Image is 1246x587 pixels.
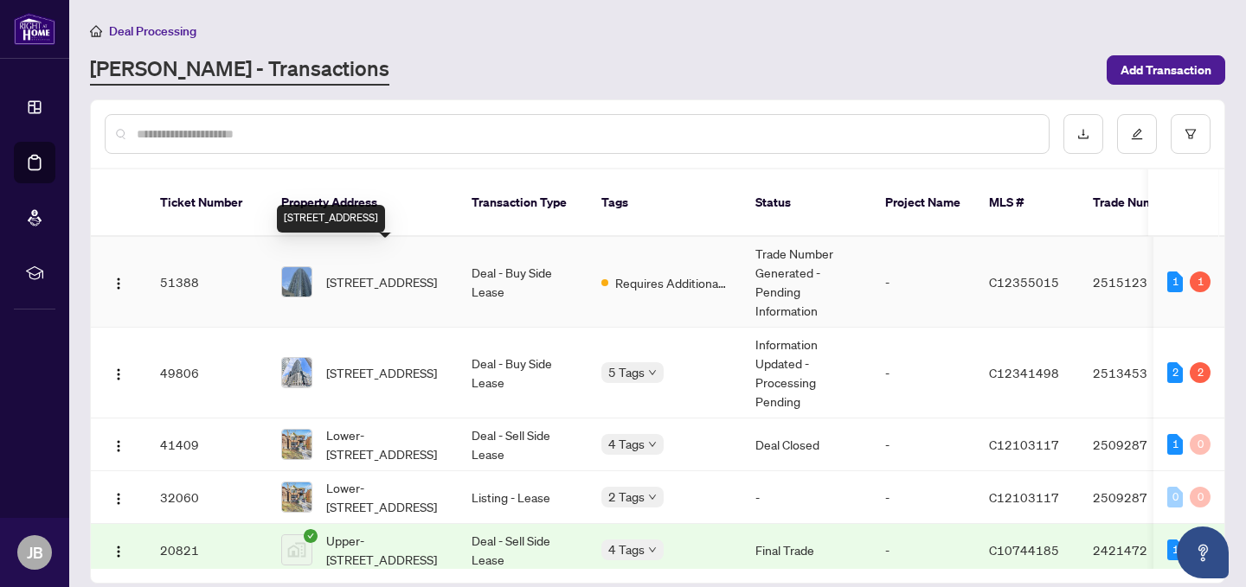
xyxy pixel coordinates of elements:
[326,272,437,291] span: [STREET_ADDRESS]
[871,328,975,418] td: -
[1079,418,1200,471] td: 2509287
[146,328,267,418] td: 49806
[458,237,588,328] td: Deal - Buy Side Lease
[615,273,728,292] span: Requires Additional Docs
[742,328,871,418] td: Information Updated - Processing Pending
[1167,539,1183,560] div: 1
[146,471,267,524] td: 32060
[282,267,311,297] img: thumbnail-img
[1079,237,1200,328] td: 2515123
[146,524,267,577] td: 20821
[989,489,1059,505] span: C12103117
[1121,56,1211,84] span: Add Transaction
[105,359,132,386] button: Logo
[1131,128,1143,140] span: edit
[608,362,645,382] span: 5 Tags
[1079,169,1200,237] th: Trade Number
[1079,471,1200,524] td: 2509287
[326,425,444,463] span: Lower-[STREET_ADDRESS]
[588,169,742,237] th: Tags
[989,274,1059,290] span: C12355015
[648,546,657,554] span: down
[1167,271,1183,292] div: 1
[989,365,1059,380] span: C12341498
[112,439,125,453] img: Logo
[608,434,645,454] span: 4 Tags
[989,542,1059,558] span: C10744185
[742,471,871,524] td: -
[1171,114,1211,154] button: filter
[14,13,55,45] img: logo
[458,169,588,237] th: Transaction Type
[282,430,311,459] img: thumbnail-img
[326,363,437,382] span: [STREET_ADDRESS]
[608,487,645,507] span: 2 Tags
[742,169,871,237] th: Status
[277,205,385,233] div: [STREET_ADDRESS]
[1190,271,1211,292] div: 1
[975,169,1079,237] th: MLS #
[1167,362,1183,383] div: 2
[1190,487,1211,507] div: 0
[458,418,588,471] td: Deal - Sell Side Lease
[871,524,975,577] td: -
[1079,328,1200,418] td: 2513453
[1190,434,1211,455] div: 0
[105,431,132,458] button: Logo
[146,418,267,471] td: 41409
[871,471,975,524] td: -
[1167,487,1183,507] div: 0
[112,492,125,506] img: Logo
[608,539,645,559] span: 4 Tags
[112,545,125,558] img: Logo
[146,169,267,237] th: Ticket Number
[1077,128,1089,140] span: download
[871,237,975,328] td: -
[1177,526,1229,578] button: Open asap
[326,478,444,516] span: Lower-[STREET_ADDRESS]
[742,418,871,471] td: Deal Closed
[105,268,132,296] button: Logo
[989,437,1059,452] span: C12103117
[90,54,389,86] a: [PERSON_NAME] - Transactions
[112,277,125,290] img: Logo
[1167,434,1183,455] div: 1
[648,368,657,377] span: down
[282,535,311,565] img: thumbnail-img
[105,483,132,511] button: Logo
[871,169,975,237] th: Project Name
[112,367,125,381] img: Logo
[326,531,444,569] span: Upper-[STREET_ADDRESS]
[90,25,102,37] span: home
[304,529,318,543] span: check-circle
[458,328,588,418] td: Deal - Buy Side Lease
[1107,55,1225,85] button: Add Transaction
[27,540,43,565] span: JB
[648,493,657,501] span: down
[742,237,871,328] td: Trade Number Generated - Pending Information
[105,536,132,564] button: Logo
[109,23,196,39] span: Deal Processing
[282,358,311,387] img: thumbnail-img
[458,524,588,577] td: Deal - Sell Side Lease
[1190,362,1211,383] div: 2
[1117,114,1157,154] button: edit
[742,524,871,577] td: Final Trade
[871,418,975,471] td: -
[1079,524,1200,577] td: 2421472
[1185,128,1197,140] span: filter
[648,440,657,449] span: down
[1063,114,1103,154] button: download
[267,169,458,237] th: Property Address
[282,482,311,512] img: thumbnail-img
[146,237,267,328] td: 51388
[458,471,588,524] td: Listing - Lease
